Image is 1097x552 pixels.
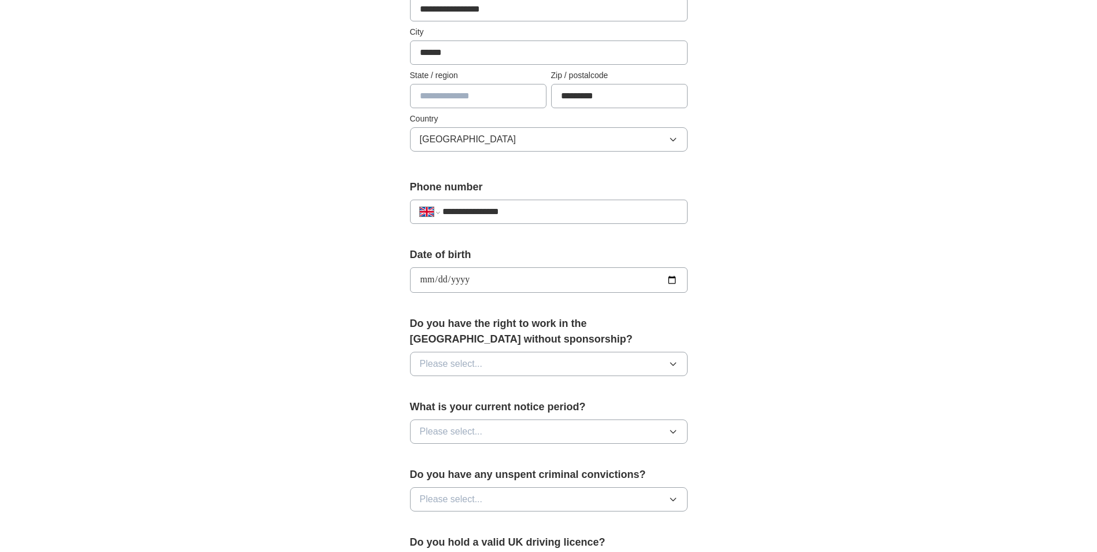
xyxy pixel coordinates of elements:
[551,69,688,82] label: Zip / postalcode
[410,69,546,82] label: State / region
[410,467,688,483] label: Do you have any unspent criminal convictions?
[410,419,688,444] button: Please select...
[420,492,483,506] span: Please select...
[420,133,516,146] span: [GEOGRAPHIC_DATA]
[410,316,688,347] label: Do you have the right to work in the [GEOGRAPHIC_DATA] without sponsorship?
[410,127,688,152] button: [GEOGRAPHIC_DATA]
[410,113,688,125] label: Country
[410,179,688,195] label: Phone number
[420,357,483,371] span: Please select...
[410,247,688,263] label: Date of birth
[410,487,688,511] button: Please select...
[420,425,483,439] span: Please select...
[410,535,688,550] label: Do you hold a valid UK driving licence?
[410,26,688,38] label: City
[410,399,688,415] label: What is your current notice period?
[410,352,688,376] button: Please select...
